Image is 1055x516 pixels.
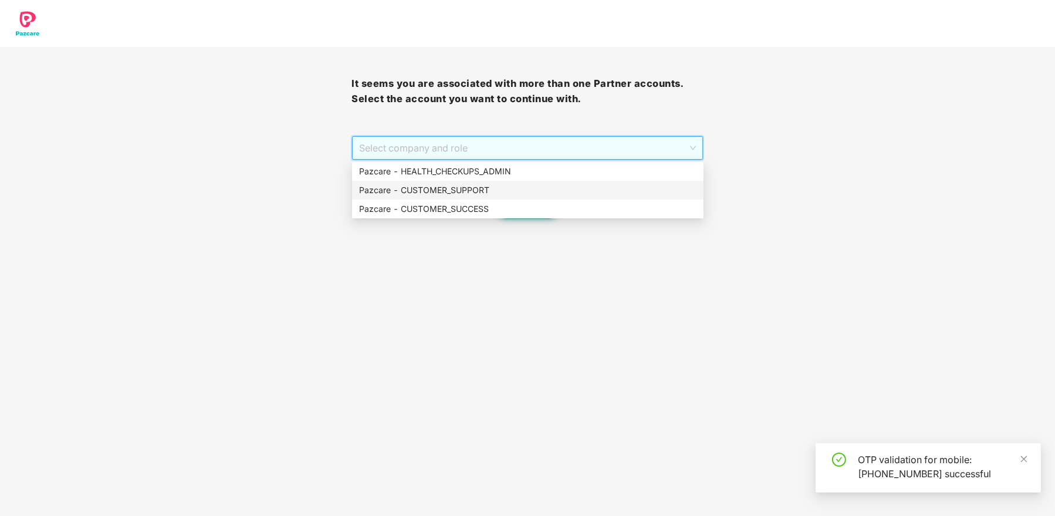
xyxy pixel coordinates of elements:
span: Select company and role [359,137,695,159]
div: Pazcare - CUSTOMER_SUPPORT [359,184,696,197]
div: OTP validation for mobile: [PHONE_NUMBER] successful [858,453,1027,481]
span: check-circle [832,453,846,467]
span: close [1020,455,1028,463]
div: Pazcare - HEALTH_CHECKUPS_ADMIN [359,165,696,178]
div: Pazcare - CUSTOMER_SUCCESS [359,203,696,215]
div: Pazcare - CUSTOMER_SUPPORT [352,181,704,200]
h3: It seems you are associated with more than one Partner accounts. Select the account you want to c... [351,76,703,106]
div: Pazcare - HEALTH_CHECKUPS_ADMIN [352,162,704,181]
div: Pazcare - CUSTOMER_SUCCESS [352,200,704,218]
